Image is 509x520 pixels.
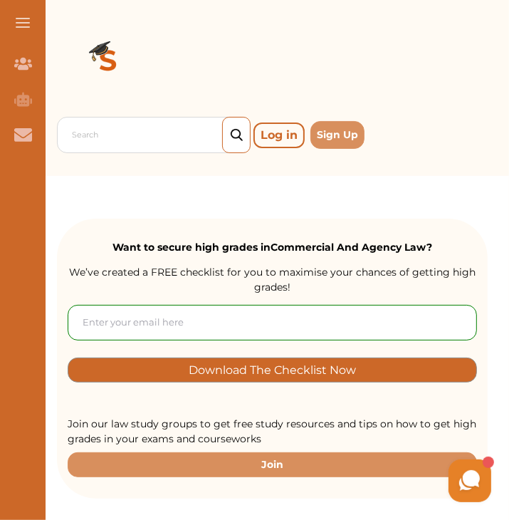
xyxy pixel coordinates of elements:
[112,241,432,254] strong: Want to secure high grades in Commercial And Agency Law ?
[57,11,159,114] img: Logo
[68,305,477,340] input: Enter your email here
[68,452,477,477] button: Join
[68,417,477,447] p: Join our law study groups to get free study resources and tips on how to get high grades in your ...
[310,121,364,149] button: Sign Up
[68,358,477,383] button: [object Object]
[189,362,356,378] p: Download The Checklist Now
[253,123,305,148] p: Log in
[231,129,243,142] img: search_icon
[69,266,476,293] span: We’ve created a FREE checklist for you to maximise your chances of getting high grades!
[167,456,495,506] iframe: HelpCrunch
